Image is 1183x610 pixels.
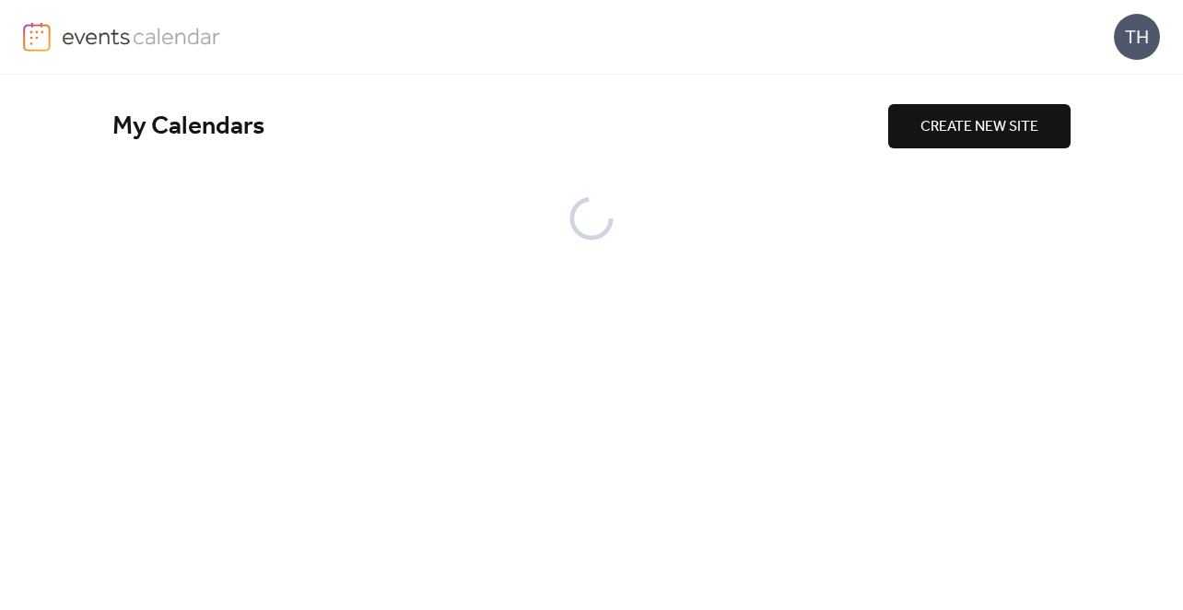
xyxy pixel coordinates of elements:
button: CREATE NEW SITE [888,104,1071,148]
div: My Calendars [112,111,888,143]
span: CREATE NEW SITE [920,116,1038,138]
img: logo-type [62,22,221,50]
img: logo [23,22,51,52]
div: TH [1114,14,1160,60]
